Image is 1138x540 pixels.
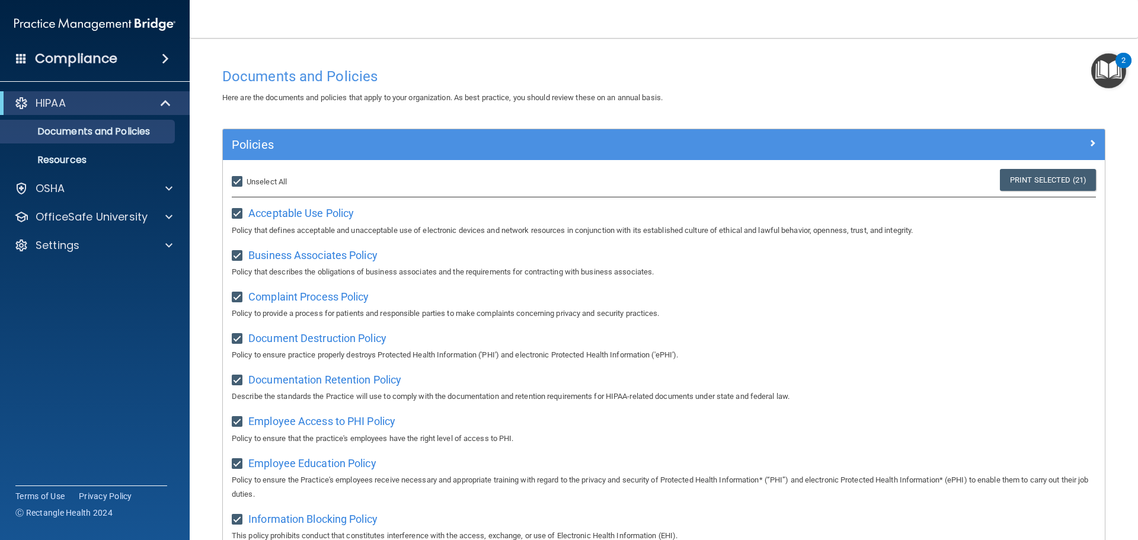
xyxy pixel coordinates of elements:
p: Settings [36,238,79,253]
a: Policies [232,135,1096,154]
span: Information Blocking Policy [248,513,378,525]
a: Settings [14,238,172,253]
a: OfficeSafe University [14,210,172,224]
input: Unselect All [232,177,245,187]
h4: Documents and Policies [222,69,1105,84]
p: Policy that describes the obligations of business associates and the requirements for contracting... [232,265,1096,279]
span: Acceptable Use Policy [248,207,354,219]
a: HIPAA [14,96,172,110]
span: Employee Education Policy [248,457,376,469]
div: 2 [1121,60,1126,76]
p: Describe the standards the Practice will use to comply with the documentation and retention requi... [232,389,1096,404]
a: OSHA [14,181,172,196]
p: Resources [8,154,170,166]
a: Terms of Use [15,490,65,502]
a: Privacy Policy [79,490,132,502]
h5: Policies [232,138,875,151]
a: Print Selected (21) [1000,169,1096,191]
span: Here are the documents and policies that apply to your organization. As best practice, you should... [222,93,663,102]
span: Documentation Retention Policy [248,373,401,386]
img: PMB logo [14,12,175,36]
span: Document Destruction Policy [248,332,386,344]
iframe: Drift Widget Chat Controller [933,456,1124,503]
p: Policy to ensure the Practice's employees receive necessary and appropriate training with regard ... [232,473,1096,501]
p: OfficeSafe University [36,210,148,224]
h4: Compliance [35,50,117,67]
button: Open Resource Center, 2 new notifications [1091,53,1126,88]
p: OSHA [36,181,65,196]
span: Business Associates Policy [248,249,378,261]
span: Employee Access to PHI Policy [248,415,395,427]
p: Policy to ensure practice properly destroys Protected Health Information ('PHI') and electronic P... [232,348,1096,362]
p: Policy to provide a process for patients and responsible parties to make complaints concerning pr... [232,306,1096,321]
span: Unselect All [247,177,287,186]
span: Ⓒ Rectangle Health 2024 [15,507,113,519]
p: Policy to ensure that the practice's employees have the right level of access to PHI. [232,432,1096,446]
span: Complaint Process Policy [248,290,369,303]
p: HIPAA [36,96,66,110]
p: Policy that defines acceptable and unacceptable use of electronic devices and network resources i... [232,223,1096,238]
p: Documents and Policies [8,126,170,138]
